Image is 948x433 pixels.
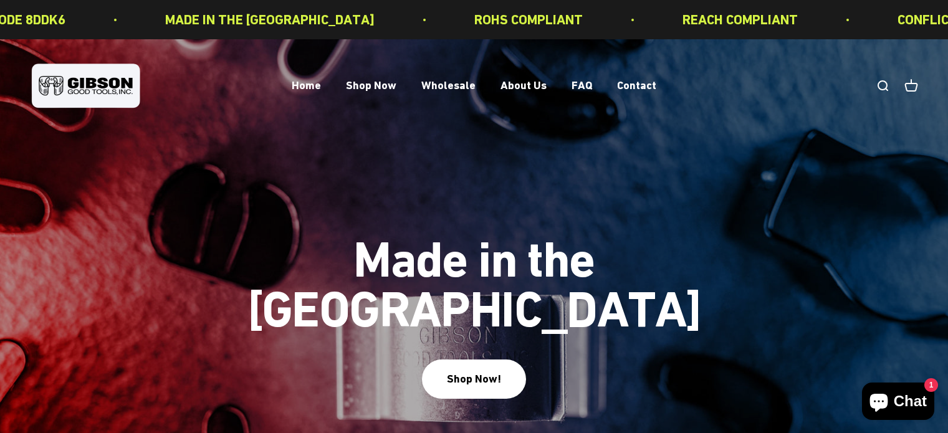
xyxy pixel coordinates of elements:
[164,9,373,31] p: MADE IN THE [GEOGRAPHIC_DATA]
[231,280,717,338] split-lines: Made in the [GEOGRAPHIC_DATA]
[422,359,526,399] button: Shop Now!
[858,383,938,423] inbox-online-store-chat: Shopify online store chat
[572,79,592,92] a: FAQ
[681,9,797,31] p: REACH COMPLIANT
[617,79,656,92] a: Contact
[500,79,547,92] a: About Us
[346,79,396,92] a: Shop Now
[447,370,501,388] div: Shop Now!
[473,9,582,31] p: ROHS COMPLIANT
[421,79,476,92] a: Wholesale
[292,79,321,92] a: Home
